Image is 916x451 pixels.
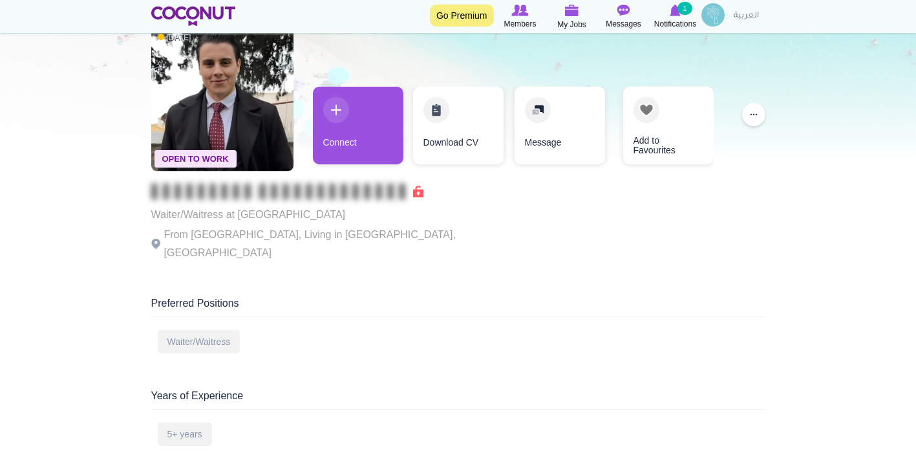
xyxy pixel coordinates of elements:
[650,3,701,30] a: Notifications Notifications 1
[727,3,765,29] a: العربية
[313,87,403,164] a: Connect
[565,5,579,16] img: My Jobs
[670,5,681,16] img: Notifications
[513,87,604,171] div: 3 / 4
[158,330,240,353] div: Waiter/Waitress
[313,87,403,171] div: 1 / 4
[677,2,692,15] small: 1
[515,87,605,164] a: Message
[151,296,765,317] div: Preferred Positions
[495,3,546,30] a: Browse Members Members
[557,18,586,31] span: My Jobs
[504,17,536,30] span: Members
[617,5,630,16] img: Messages
[606,17,641,30] span: Messages
[413,87,504,171] div: 2 / 4
[151,226,507,262] p: From [GEOGRAPHIC_DATA], Living in [GEOGRAPHIC_DATA], [GEOGRAPHIC_DATA]
[546,3,598,31] a: My Jobs My Jobs
[413,87,504,164] a: Download CV
[151,389,765,410] div: Years of Experience
[623,87,714,164] a: Add to Favourites
[154,150,237,168] span: Open To Work
[151,6,236,26] img: Home
[613,87,704,171] div: 4 / 4
[151,206,507,224] p: Waiter/Waitress at [GEOGRAPHIC_DATA]
[151,185,423,198] span: Connect to Unlock the Profile
[511,5,528,16] img: Browse Members
[158,423,212,446] div: 5+ years
[598,3,650,30] a: Messages Messages
[654,17,696,30] span: Notifications
[158,32,191,43] span: [DATE]
[742,103,765,126] button: ...
[430,5,494,27] a: Go Premium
